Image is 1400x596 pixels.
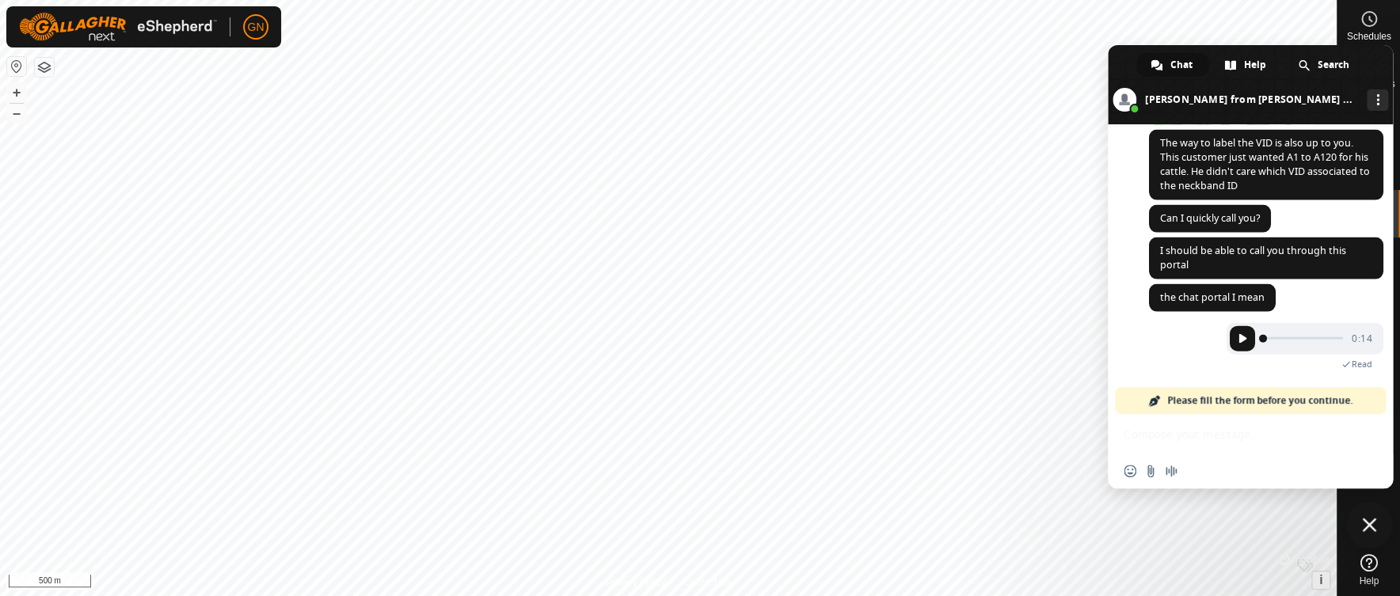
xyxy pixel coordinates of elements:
span: the chat portal I mean [1160,290,1265,304]
span: Help [1359,576,1379,586]
span: Schedules [1346,32,1390,41]
span: i [1319,573,1322,587]
a: Help [1210,53,1282,77]
span: Audio message [1165,465,1177,477]
button: + [7,83,26,102]
button: i [1312,571,1330,589]
a: Privacy Policy [606,575,665,590]
span: Insert an emoji [1124,465,1136,477]
span: GN [248,19,264,36]
span: Chat [1170,53,1193,77]
span: Help [1244,53,1266,77]
span: Search [1318,53,1349,77]
a: Chat [1136,53,1208,77]
button: Map Layers [35,58,54,77]
span: Can I quickly call you? [1160,211,1260,225]
span: Send a file [1144,465,1157,477]
a: Close chat [1345,501,1393,549]
img: Gallagher Logo [19,13,217,41]
a: Search [1284,53,1365,77]
span: I should be able to call you through this portal [1160,244,1346,271]
span: 0:14 [1352,332,1372,345]
span: Read [1352,359,1372,370]
a: Contact Us [684,575,731,590]
span: The way to label the VID is also up to you. This customer just wanted A1 to A120 for his cattle. ... [1160,136,1370,192]
a: Help [1337,548,1400,592]
span: Please fill the form before you continue. [1167,387,1352,414]
button: – [7,104,26,123]
button: Reset Map [7,57,26,76]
